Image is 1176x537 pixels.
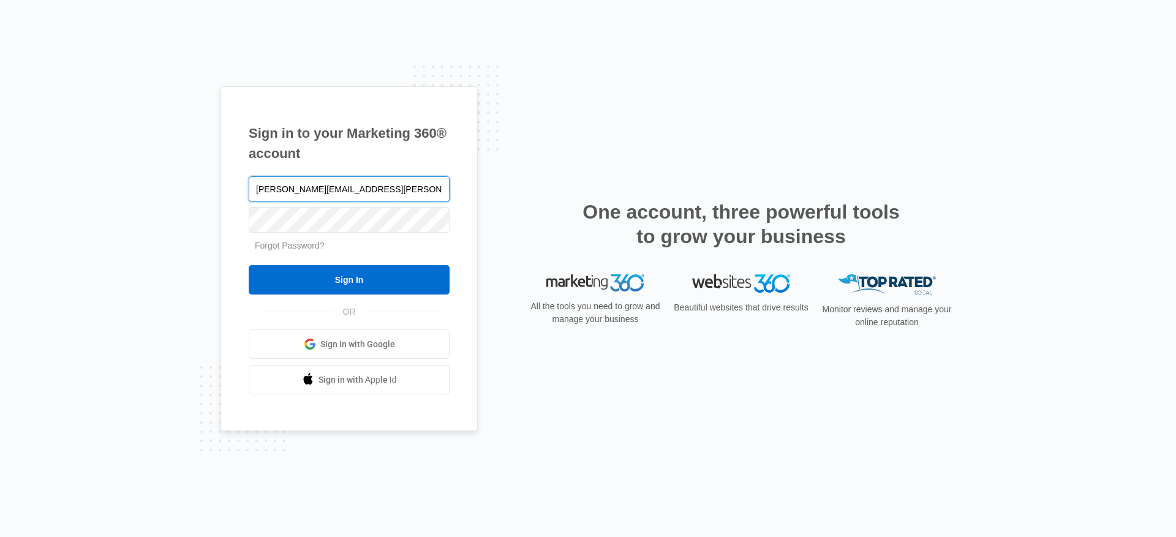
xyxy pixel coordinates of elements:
p: All the tools you need to grow and manage your business [527,300,664,326]
span: OR [334,306,364,318]
p: Beautiful websites that drive results [673,301,810,314]
h2: One account, three powerful tools to grow your business [579,200,903,249]
p: Monitor reviews and manage your online reputation [818,303,956,329]
img: Websites 360 [692,274,790,292]
a: Forgot Password? [255,241,325,250]
h1: Sign in to your Marketing 360® account [249,123,450,163]
a: Sign in with Apple Id [249,365,450,394]
span: Sign in with Google [320,338,395,351]
img: Top Rated Local [838,274,936,295]
input: Email [249,176,450,202]
input: Sign In [249,265,450,295]
img: Marketing 360 [546,274,644,291]
a: Sign in with Google [249,329,450,359]
span: Sign in with Apple Id [318,374,397,386]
